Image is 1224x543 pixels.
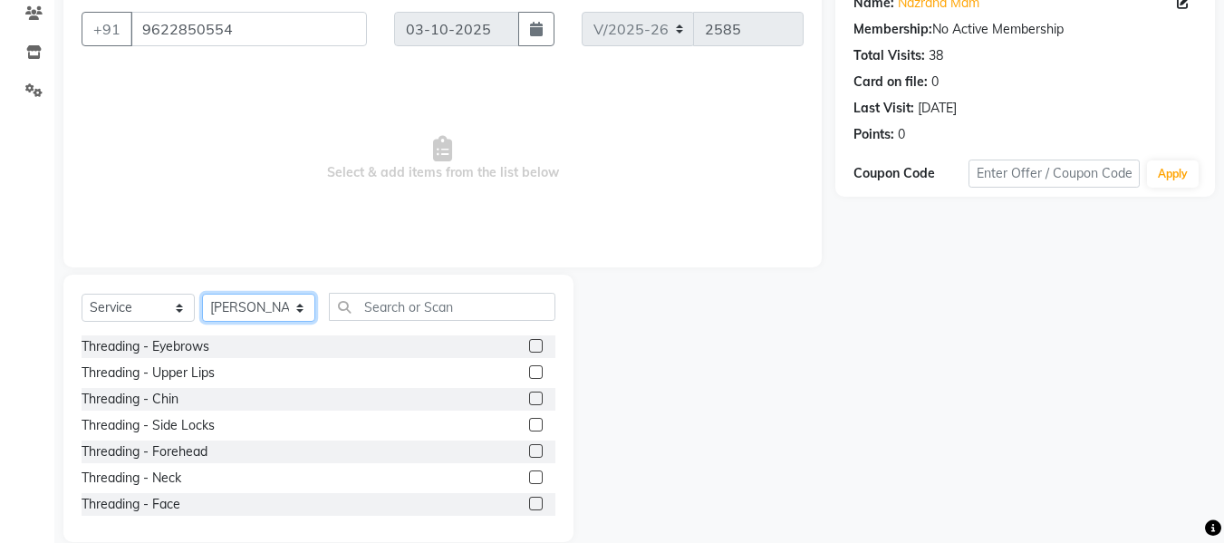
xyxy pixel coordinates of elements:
div: Total Visits: [853,46,925,65]
button: +91 [82,12,132,46]
div: 0 [931,73,939,92]
button: Apply [1147,160,1199,188]
input: Search or Scan [329,293,555,321]
div: No Active Membership [853,20,1197,39]
div: Coupon Code [853,164,968,183]
div: Points: [853,125,894,144]
div: Membership: [853,20,932,39]
div: Threading - Eyebrows [82,337,209,356]
div: Threading - Upper Lips [82,364,215,383]
div: Last Visit: [853,99,914,118]
div: Threading - Forehead [82,442,207,461]
div: Threading - Neck [82,469,181,488]
div: [DATE] [918,99,957,118]
input: Search by Name/Mobile/Email/Code [130,12,367,46]
div: Card on file: [853,73,928,92]
div: 38 [929,46,943,65]
div: Threading - Face [82,495,180,514]
div: 0 [898,125,905,144]
span: Select & add items from the list below [82,68,804,249]
div: Threading - Chin [82,390,178,409]
input: Enter Offer / Coupon Code [969,160,1140,188]
div: Threading - Side Locks [82,416,215,435]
